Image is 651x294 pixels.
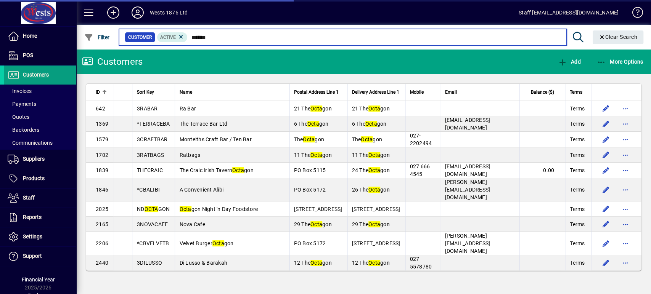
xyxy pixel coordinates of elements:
span: 027 666 4545 [410,163,430,177]
span: Terms [570,240,585,247]
span: Terms [570,105,585,112]
em: Octa [361,136,373,142]
span: 26 The gon [352,187,390,193]
button: More options [619,118,632,130]
button: More options [619,133,632,145]
span: 3NOVACAFE [137,221,168,227]
span: ND GON [137,206,170,212]
span: The Terrace Bar Ltd [180,121,228,127]
span: gon Night 'n Day Foodstore [180,206,258,212]
div: ID [96,88,108,96]
span: 3CRAFTBAR [137,136,167,142]
button: More options [619,149,632,161]
button: Edit [600,257,612,269]
span: [EMAIL_ADDRESS][DOMAIN_NAME] [445,117,490,131]
span: 1846 [96,187,108,193]
span: 2206 [96,240,108,246]
em: Octa [368,167,380,173]
div: Name [180,88,285,96]
span: Suppliers [23,156,45,162]
a: Communications [4,136,76,149]
span: Quotes [8,114,29,120]
em: Octa [368,152,380,158]
span: *CBALIBI [137,187,160,193]
button: Edit [600,203,612,215]
em: OCTA [145,206,158,212]
span: ID [96,88,100,96]
span: 2440 [96,260,108,266]
button: More options [619,203,632,215]
span: Financial Year [22,276,55,283]
em: Octa [368,187,380,193]
div: Balance ($) [524,88,561,96]
span: Di Lusso & Barakah [180,260,228,266]
span: The gon [294,136,325,142]
span: 6 The gon [294,121,329,127]
span: Staff [23,195,35,201]
span: Terms [570,88,582,96]
button: More Options [595,55,645,69]
span: Ra Bar [180,105,196,112]
span: 21 The gon [294,105,332,112]
span: 24 The gon [352,167,390,173]
span: Sort Key [137,88,154,96]
span: Terms [570,220,585,228]
span: 6 The gon [352,121,387,127]
span: Add [558,59,580,65]
em: Octa [368,105,380,112]
span: 12 The gon [352,260,390,266]
em: Octa [303,136,315,142]
button: Edit [600,184,612,196]
a: Suppliers [4,150,76,169]
span: More Options [597,59,643,65]
button: More options [619,102,632,115]
button: More options [619,164,632,176]
span: A Convenient Alibi [180,187,224,193]
button: Edit [600,237,612,249]
button: Edit [600,102,612,115]
button: Profile [125,6,150,19]
span: 2165 [96,221,108,227]
span: [EMAIL_ADDRESS][DOMAIN_NAME] [445,163,490,177]
span: 12 The gon [294,260,332,266]
em: Octa [307,121,319,127]
span: 3RABAR [137,105,158,112]
button: Edit [600,164,612,176]
span: Invoices [8,88,32,94]
span: Payments [8,101,36,107]
a: Knowledge Base [626,2,641,26]
button: More options [619,218,632,230]
em: Octa [310,105,322,112]
span: 027-2202494 [410,133,432,146]
span: Terms [570,259,585,267]
span: Communications [8,140,53,146]
span: Terms [570,136,585,143]
span: Terms [570,151,585,159]
span: 29 The gon [294,221,332,227]
span: 3DILUSSO [137,260,162,266]
mat-chip: Activation Status: Active [157,32,188,42]
span: 11 The gon [352,152,390,158]
button: More options [619,237,632,249]
span: Nova Cafe [180,221,205,227]
td: 0.00 [519,163,565,178]
span: 1369 [96,121,108,127]
span: PO Box 5172 [294,240,326,246]
span: Monteiths Craft Bar / Ten Bar [180,136,252,142]
em: Octa [212,240,224,246]
span: 1839 [96,167,108,173]
a: POS [4,46,76,65]
button: More options [619,184,632,196]
span: The gon [352,136,383,142]
span: The Craic Irish Tavern gon [180,167,254,173]
span: Email [445,88,457,96]
span: THECRAIC [137,167,163,173]
span: Ratbags [180,152,201,158]
span: 642 [96,105,105,112]
a: Reports [4,208,76,227]
button: Add [101,6,125,19]
span: Reports [23,214,42,220]
em: Octa [368,260,380,266]
span: POS [23,52,33,58]
span: Filter [84,34,110,40]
